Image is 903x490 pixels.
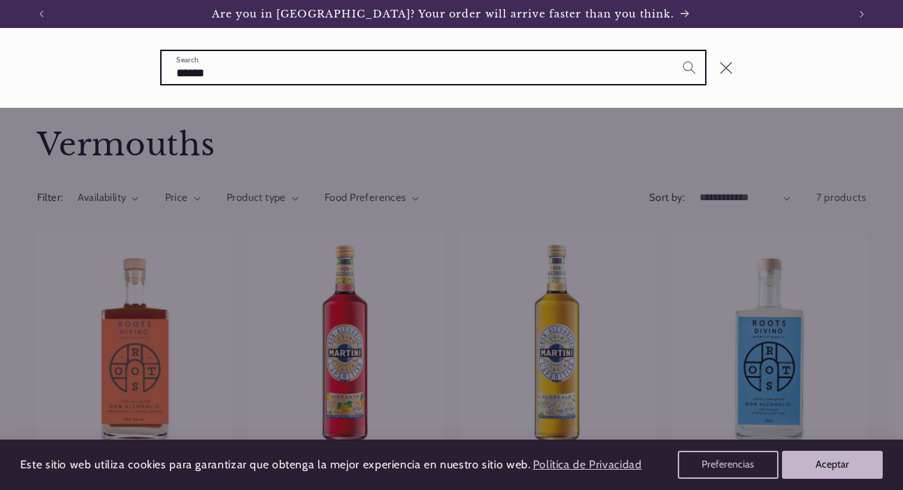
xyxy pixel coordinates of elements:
a: Política de Privacidad (opens in a new tab) [530,453,644,477]
button: Close [710,52,742,84]
span: Este sitio web utiliza cookies para garantizar que obtenga la mejor experiencia en nuestro sitio ... [20,458,531,471]
span: Are you in [GEOGRAPHIC_DATA]? Your order will arrive faster than you think. [212,8,675,20]
button: Aceptar [782,451,883,479]
button: Search [673,51,705,83]
button: Preferencias [678,451,778,479]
